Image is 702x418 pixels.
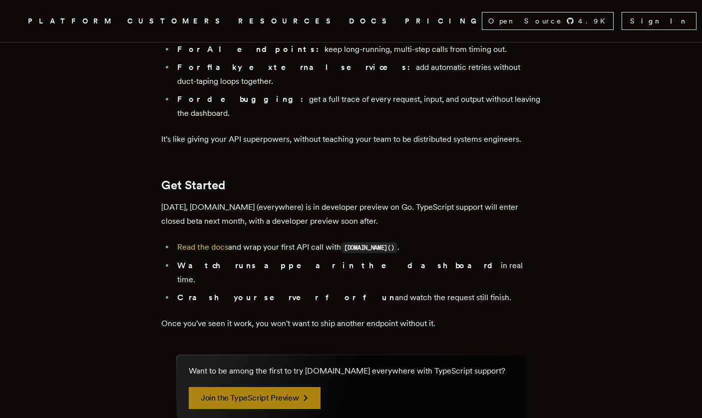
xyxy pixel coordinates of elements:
button: PLATFORM [28,15,115,27]
code: [DOMAIN_NAME]() [341,242,397,253]
span: 4.9 K [578,16,611,26]
li: and watch the request still finish. [174,291,541,305]
p: Once you've seen it work, you won't want to ship another endpoint without it. [161,317,541,331]
a: CUSTOMERS [127,15,226,27]
h2: Get Started [161,178,541,192]
p: It's like giving your API superpowers, without teaching your team to be distributed systems engin... [161,132,541,146]
strong: For debugging: [177,94,309,104]
li: keep long-running, multi-step calls from timing out. [174,42,541,56]
span: Open Source [488,16,562,26]
li: get a full trace of every request, input, and output without leaving the dashboard. [174,92,541,120]
strong: Crash your server for fun [177,293,395,302]
a: Sign In [622,12,697,30]
a: Join the TypeScript Preview [189,387,321,409]
a: DOCS [349,15,393,27]
strong: Watch runs appear in the dashboard [177,261,501,270]
li: add automatic retries without duct-taping loops together. [174,60,541,88]
a: Read the docs [177,242,228,252]
button: RESOURCES [238,15,337,27]
p: Want to be among the first to try [DOMAIN_NAME] everywhere with TypeScript support? [189,365,505,377]
li: in real time. [174,259,541,287]
p: [DATE], [DOMAIN_NAME] (everywhere) is in developer preview on Go. TypeScript support will enter c... [161,200,541,228]
li: and wrap your first API call with . [174,240,541,255]
a: PRICING [405,15,482,27]
strong: For flaky external services: [177,62,416,72]
strong: For AI endpoints: [177,44,325,54]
